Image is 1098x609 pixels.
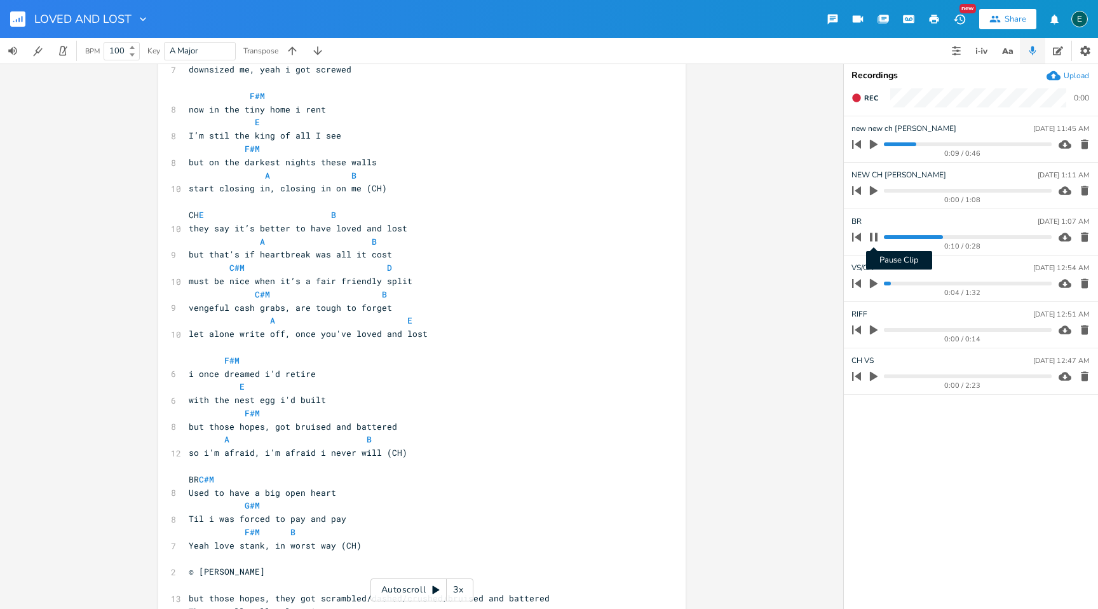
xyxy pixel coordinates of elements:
span: RIFF [851,308,867,320]
span: LOVED AND LOST [34,13,132,25]
button: New [947,8,972,31]
span: C#M [229,262,245,273]
span: A [260,236,265,247]
span: Yeah love stank, in worst way (CH) [189,540,362,551]
span: B [351,170,356,181]
span: E [407,315,412,326]
span: B [367,434,372,445]
span: E [240,381,245,392]
span: CH [189,209,336,221]
span: F#M [250,90,265,102]
span: B [372,236,377,247]
span: © [PERSON_NAME] [189,566,265,577]
div: 0:10 / 0:28 [874,243,1052,250]
button: E [1071,4,1088,34]
div: 0:00 [1074,94,1089,102]
span: C#M [199,474,214,485]
div: 0:09 / 0:46 [874,150,1052,157]
div: BPM [85,48,100,55]
span: A Major [170,45,198,57]
div: 0:00 / 1:08 [874,196,1052,203]
span: with the nest egg i'd built [189,394,326,406]
div: Transpose [243,47,278,55]
span: they say it’s better to have loved and lost [189,222,407,234]
span: but that's if heartbreak was all it cost [189,249,392,260]
div: [DATE] 1:11 AM [1038,172,1089,179]
span: downsized me, yeah i got screwed [189,64,351,75]
span: A [224,434,229,445]
span: new new ch [PERSON_NAME] [851,123,956,135]
span: i once dreamed i'd retire [189,368,316,380]
span: NEW CH [PERSON_NAME] [851,169,946,181]
span: F#M [245,526,260,538]
span: must be nice when it’s a fair friendly split [189,275,412,287]
div: [DATE] 11:45 AM [1033,125,1089,132]
span: A [265,170,270,181]
div: [DATE] 12:47 AM [1033,357,1089,364]
div: 0:04 / 1:32 [874,289,1052,296]
span: so i'm afraid, i'm afraid i never will (CH) [189,447,407,458]
span: G#M [245,500,260,511]
span: D [387,262,392,273]
div: Upload [1064,71,1089,81]
div: edenmusic [1071,11,1088,27]
div: [DATE] 12:54 AM [1033,264,1089,271]
div: [DATE] 12:51 AM [1033,311,1089,318]
div: Recordings [851,71,1090,80]
span: Rec [864,93,878,103]
span: but on the darkest nights these walls [189,156,377,168]
span: but those hopes, they got scrambled/dashed/crushed/bruised and battered [189,592,550,604]
div: Key [147,47,160,55]
span: B [382,289,387,300]
span: Used to have a big open heart [189,487,336,498]
span: B [290,526,295,538]
span: start closing in, closing in on me (CH) [189,182,387,194]
div: New [959,4,976,13]
span: vengeful cash grabs, are tough to forget [189,302,392,313]
span: F#M [245,143,260,154]
button: Share [979,9,1036,29]
span: F#M [245,407,260,419]
span: C#M [255,289,270,300]
span: let alone write off, once you've loved and lost [189,328,428,339]
span: CH VS [851,355,874,367]
div: Share [1005,13,1026,25]
button: Pause Clip [865,227,882,247]
span: BR [189,474,214,485]
button: Rec [846,88,883,108]
span: F#M [224,355,240,366]
div: [DATE] 1:07 AM [1038,218,1089,225]
span: E [255,116,260,128]
div: 0:00 / 2:23 [874,382,1052,389]
span: I’m stil the king of all I see [189,130,341,141]
span: B [331,209,336,221]
span: VS/CH [851,262,874,274]
span: Til i was forced to pay and pay [189,513,346,524]
span: BR [851,216,862,228]
span: now in the tiny home i rent [189,104,326,115]
div: Autoscroll [370,578,473,601]
button: Upload [1047,69,1089,83]
span: A [270,315,275,326]
span: E [199,209,204,221]
div: 0:00 / 0:14 [874,336,1052,343]
span: but those hopes, got bruised and battered [189,421,397,432]
div: 3x [447,578,470,601]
